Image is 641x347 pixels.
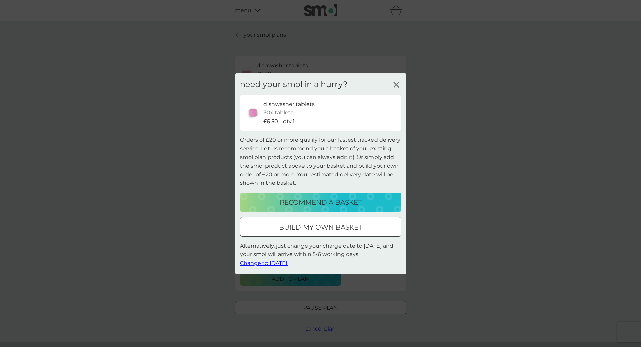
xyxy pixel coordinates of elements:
[263,108,293,117] p: 30x tablets
[240,79,348,89] h3: need your smol in a hurry?
[240,242,401,268] p: Alternatively, just change your charge date to [DATE] and your smol will arrive within 5-6 workin...
[240,193,401,212] button: recommend a basket
[279,222,362,233] p: build my own basket
[280,197,362,208] p: recommend a basket
[283,117,292,126] p: qty
[263,117,278,126] p: £6.50
[263,100,315,108] p: dishwasher tablets
[240,260,288,266] span: Change to [DATE].
[293,117,295,126] p: 1
[240,259,288,268] button: Change to [DATE].
[240,217,401,237] button: build my own basket
[240,136,401,187] p: Orders of £20 or more qualify for our fastest tracked delivery service. Let us recommend you a ba...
